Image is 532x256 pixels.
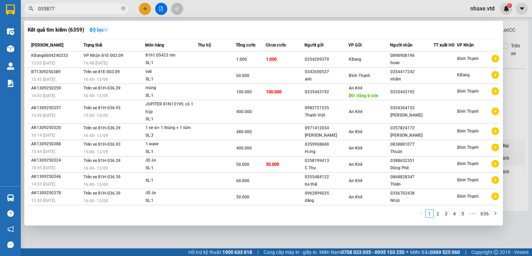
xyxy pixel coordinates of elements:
[390,190,433,197] div: 0356703438
[390,141,433,148] div: 0838881077
[83,126,121,130] span: Trên xe 81H-036.39
[467,210,478,218] span: •••
[145,189,197,197] div: đồ ăn
[459,210,467,217] a: 5
[7,28,14,35] img: warehouse-icon
[434,210,442,218] li: 2
[236,73,249,78] span: 60.000
[83,198,108,203] span: 16:40 - 13/09
[442,210,450,218] li: 3
[145,164,197,172] div: SL: 1
[236,57,247,62] span: 1.000
[266,89,282,94] span: 100.000
[305,164,348,172] div: C Thu
[390,197,433,204] div: Nhật
[31,52,81,59] div: KBang0604240333
[390,52,433,59] div: 0898908196
[83,166,108,171] span: 16:40 - 13/09
[349,146,362,151] span: An Khê
[236,129,252,134] span: 480.000
[491,210,499,218] li: Next Page
[145,124,197,132] div: 1 xe si+ 1 thùng + 1 túm
[145,52,197,59] div: 81h1.05423 rim
[31,113,55,118] span: 14:39 [DATE]
[7,210,14,217] span: question-circle
[390,132,433,139] div: [PERSON_NAME]
[305,181,348,188] div: ba thái
[83,69,120,74] span: Trên xe 81E-003.09
[31,157,81,164] div: AK1309250324
[434,210,442,217] a: 2
[145,101,197,116] div: JUPITER 81N13199, có 1 hộp
[236,109,252,114] span: 400.000
[390,125,433,132] div: 0357824172
[31,93,55,98] span: 14:43 [DATE]
[31,173,81,180] div: AK1309250346
[457,72,470,77] span: KBang
[31,140,81,148] div: AK1309250388
[305,141,348,148] div: 0359908840
[349,129,362,134] span: An Khê
[31,198,55,203] span: 15:30 [DATE]
[31,61,55,66] span: 15:02 [DATE]
[145,68,197,76] div: vali
[305,125,348,132] div: 0971412034
[390,112,433,119] div: [PERSON_NAME]
[305,197,348,204] div: dâng
[390,181,433,188] div: Thiên
[31,85,81,92] div: AK1309250359
[459,210,467,218] li: 5
[236,89,252,94] span: 100.000
[83,182,108,187] span: 16:40 - 13/09
[31,68,81,76] div: BT1309250389
[145,76,197,83] div: SL: 1
[349,178,362,183] span: An Khê
[7,226,14,232] span: notification
[83,93,108,98] span: 16:40 - 13/09
[305,56,348,63] div: 0354209379
[467,210,478,218] li: Next 5 Pages
[236,146,252,151] span: 400.000
[491,87,499,95] span: plus-circle
[7,45,14,52] img: warehouse-icon
[457,178,479,182] span: Bình Thạnh
[390,59,433,67] div: hoan
[31,182,55,187] span: 14:03 [DATE]
[83,77,108,82] span: 16:45 - 13/09
[83,174,121,179] span: Trên xe 81H-036.39
[305,148,348,155] div: Hưng
[451,210,458,217] a: 4
[457,89,479,94] span: Bình Thạnh
[491,160,499,168] span: plus-circle
[266,162,279,167] span: 50.000
[491,193,499,200] span: plus-circle
[457,129,479,134] span: Bình Thạnh
[491,71,499,79] span: plus-circle
[305,157,348,164] div: 0358199413
[390,173,433,181] div: 0868828347
[7,62,14,70] img: warehouse-icon
[29,6,34,11] span: search
[491,55,499,62] span: plus-circle
[7,80,14,87] img: solution-icon
[83,150,108,154] span: 15:00 - 13/09
[266,57,277,62] span: 1.000
[305,190,348,197] div: 0962899035
[7,194,14,202] img: warehouse-icon
[457,161,479,166] span: Bình Thạnh
[31,77,55,82] span: 15:45 [DATE]
[31,165,55,170] span: 10:45 [DATE]
[236,162,249,167] span: 50.000
[390,157,433,164] div: 0388652351
[349,73,370,78] span: Bình Thạnh
[305,76,348,83] div: anh
[236,43,256,48] span: Tổng cước
[349,93,378,98] span: DĐ: đông tr sơn
[83,105,121,110] span: Trên xe 81H-036.93
[31,133,55,138] span: 10:14 [DATE]
[491,210,499,218] button: right
[390,68,433,76] div: 0354417242
[83,86,121,91] span: Trên xe 81H-036.39
[236,195,249,199] span: 50.000
[442,210,450,217] a: 3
